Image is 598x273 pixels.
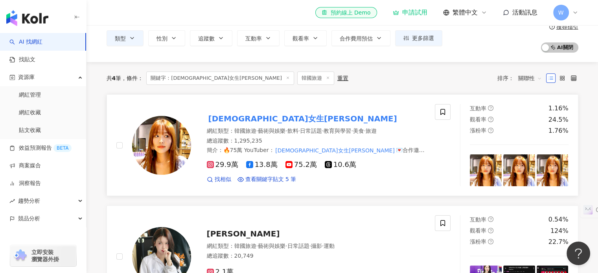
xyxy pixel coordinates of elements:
[488,239,493,244] span: question-circle
[324,243,335,249] span: 運動
[207,161,238,169] span: 29.9萬
[470,216,486,223] span: 互動率
[322,243,324,249] span: ·
[340,35,373,42] span: 合作費用預估
[274,146,396,155] mark: [DEMOGRAPHIC_DATA]女生[PERSON_NAME]
[207,137,426,145] div: 總追蹤數 ： 1,295,235
[258,128,285,134] span: 藝術與娛樂
[287,128,298,134] span: 飲料
[488,128,493,133] span: question-circle
[503,154,535,186] img: post-image
[285,128,287,134] span: ·
[497,72,546,84] div: 排序：
[19,126,41,134] a: 貼文收藏
[190,30,232,46] button: 追蹤數
[470,227,486,234] span: 觀看率
[488,216,493,222] span: question-circle
[548,104,569,113] div: 1.16%
[146,71,294,85] span: 關鍵字：[DEMOGRAPHIC_DATA]女生[PERSON_NAME]
[18,210,40,227] span: 競品分析
[558,8,564,17] span: W
[18,192,40,210] span: 趨勢分析
[198,35,215,42] span: 追蹤數
[567,242,590,265] iframe: Help Scout Beacon - Open
[550,227,569,235] div: 124%
[207,112,399,125] mark: [DEMOGRAPHIC_DATA]女生[PERSON_NAME]
[6,10,48,26] img: logo
[453,8,478,17] span: 繁體中文
[549,24,555,29] span: question-circle
[256,243,258,249] span: ·
[537,154,569,186] img: post-image
[470,127,486,134] span: 漲粉率
[297,71,334,85] span: 韓國旅遊
[285,243,287,249] span: ·
[207,252,426,260] div: 總追蹤數 ： 20,749
[556,24,578,30] div: 搜尋指引
[258,243,285,249] span: 藝術與娛樂
[156,35,167,42] span: 性別
[207,127,426,135] div: 網紅類型 ：
[488,117,493,122] span: question-circle
[298,128,300,134] span: ·
[285,161,317,169] span: 75.2萬
[548,115,569,124] div: 24.5%
[13,249,28,262] img: chrome extension
[548,126,569,135] div: 1.76%
[207,229,280,238] span: [PERSON_NAME]
[364,128,366,134] span: ·
[132,116,191,175] img: KOL Avatar
[234,128,256,134] span: 韓國旅遊
[366,128,377,134] span: 旅遊
[470,238,486,245] span: 漲粉率
[10,245,76,266] a: chrome extension立即安裝 瀏覽器外掛
[256,128,258,134] span: ·
[19,91,41,99] a: 網紅管理
[9,198,15,204] span: rise
[148,30,185,46] button: 性別
[488,228,493,233] span: question-circle
[293,35,309,42] span: 觀看率
[9,38,42,46] a: searchAI 找網紅
[393,9,427,16] a: 申請試用
[548,215,569,224] div: 0.54%
[237,30,280,46] button: 互動率
[215,176,231,183] span: 找相似
[337,75,348,81] div: 重置
[488,105,493,111] span: question-circle
[31,249,59,263] span: 立即安裝 瀏覽器外掛
[325,161,356,169] span: 10.6萬
[115,35,126,42] span: 類型
[470,116,486,123] span: 觀看率
[331,30,390,46] button: 合作費用預估
[245,35,262,42] span: 互動率
[284,30,327,46] button: 觀看率
[311,243,322,249] span: 攝影
[470,154,502,186] img: post-image
[18,68,35,86] span: 資源庫
[309,243,311,249] span: ·
[207,176,231,183] a: 找相似
[412,35,434,41] span: 更多篩選
[207,146,425,161] span: 簡介 ：
[470,105,486,112] span: 互動率
[353,128,364,134] span: 美食
[121,75,143,81] span: 條件 ：
[322,128,324,134] span: ·
[395,30,442,46] button: 更多篩選
[107,94,578,196] a: KOL Avatar[DEMOGRAPHIC_DATA]女生[PERSON_NAME]網紅類型：韓國旅遊·藝術與娛樂·飲料·日常話題·教育與學習·美食·旅遊總追蹤數：1,295,235簡介：🔥7...
[223,147,274,153] span: 🔥75萬 YouTuber：
[234,243,256,249] span: 韓國旅遊
[9,162,41,170] a: 商案媒合
[9,144,72,152] a: 效益預測報告BETA
[351,128,353,134] span: ·
[237,176,296,183] a: 查看關鍵字貼文 5 筆
[112,75,116,81] span: 4
[324,128,351,134] span: 教育與學習
[9,180,41,187] a: 洞察報告
[246,161,278,169] span: 13.8萬
[512,9,537,16] span: 活動訊息
[300,128,322,134] span: 日常話題
[287,243,309,249] span: 日常話題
